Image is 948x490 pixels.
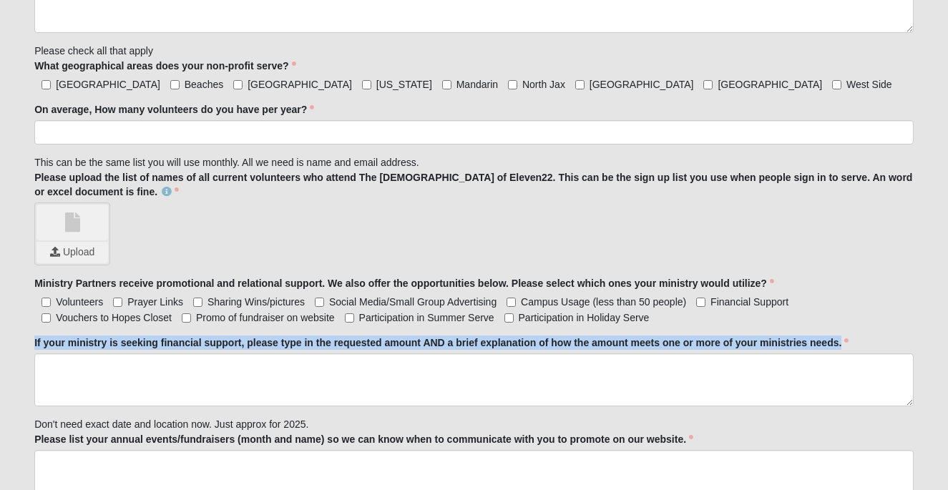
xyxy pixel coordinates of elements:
[127,296,183,308] span: Prayer Links
[521,296,686,308] span: Campus Usage (less than 50 people)
[345,313,354,323] input: Participation in Summer Serve
[846,79,892,90] span: West Side
[362,80,371,89] input: [US_STATE]
[41,313,51,323] input: Vouchers to Hopes Closet
[710,296,788,308] span: Financial Support
[34,276,774,290] label: Ministry Partners receive promotional and relational support. We also offer the opportunities bel...
[696,298,705,307] input: Financial Support
[34,102,314,117] label: On average, How many volunteers do you have per year?
[34,59,296,73] label: What geographical areas does your non-profit serve?
[185,79,223,90] span: Beaches
[248,79,352,90] span: [GEOGRAPHIC_DATA]
[56,296,103,308] span: Volunteers
[832,80,841,89] input: West Side
[315,298,324,307] input: Social Media/Small Group Advertising
[504,313,514,323] input: Participation in Holiday Serve
[196,312,335,323] span: Promo of fundraiser on website
[519,312,650,323] span: Participation in Holiday Serve
[718,79,822,90] span: [GEOGRAPHIC_DATA]
[41,80,51,89] input: [GEOGRAPHIC_DATA]
[34,432,693,446] label: Please list your annual events/fundraisers (month and name) so we can know when to communicate wi...
[182,313,191,323] input: Promo of fundraiser on website
[233,80,243,89] input: [GEOGRAPHIC_DATA]
[703,80,713,89] input: [GEOGRAPHIC_DATA]
[442,80,451,89] input: Mandarin
[507,298,516,307] input: Campus Usage (less than 50 people)
[34,335,849,350] label: If your ministry is seeking financial support, please type in the requested amount AND a brief ex...
[376,79,432,90] span: [US_STATE]
[207,296,305,308] span: Sharing Wins/pictures
[590,79,694,90] span: [GEOGRAPHIC_DATA]
[522,79,565,90] span: North Jax
[56,312,172,323] span: Vouchers to Hopes Closet
[456,79,498,90] span: Mandarin
[170,80,180,89] input: Beaches
[193,298,202,307] input: Sharing Wins/pictures
[34,170,914,199] label: Please upload the list of names of all current volunteers who attend The [DEMOGRAPHIC_DATA] of El...
[575,80,585,89] input: [GEOGRAPHIC_DATA]
[113,298,122,307] input: Prayer Links
[41,298,51,307] input: Volunteers
[508,80,517,89] input: North Jax
[329,296,497,308] span: Social Media/Small Group Advertising
[56,79,160,90] span: [GEOGRAPHIC_DATA]
[359,312,494,323] span: Participation in Summer Serve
